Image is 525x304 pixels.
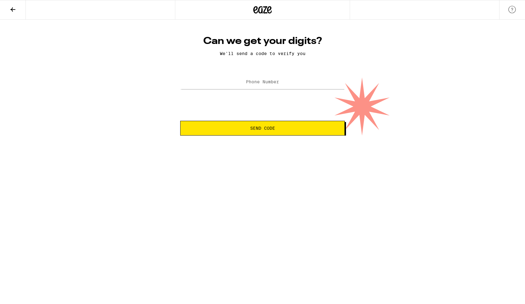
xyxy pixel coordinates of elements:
p: We'll send a code to verify you [180,51,345,56]
input: Phone Number [180,75,345,89]
label: Phone Number [246,79,279,84]
button: Send Code [180,121,345,136]
span: Send Code [250,126,275,130]
h1: Can we get your digits? [180,35,345,47]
